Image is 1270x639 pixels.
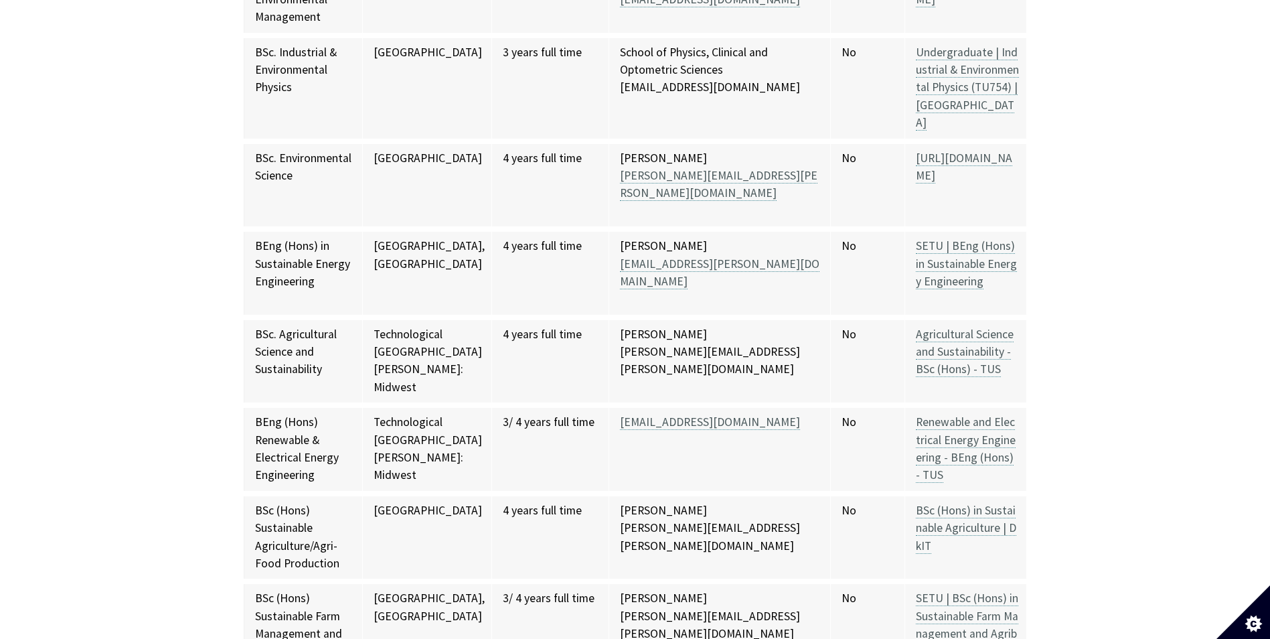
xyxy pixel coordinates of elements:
a: [PERSON_NAME][EMAIL_ADDRESS][PERSON_NAME][DOMAIN_NAME] [620,168,817,201]
td: No [830,317,905,406]
button: Set cookie preferences [1216,585,1270,639]
a: [EMAIL_ADDRESS][DOMAIN_NAME] [620,415,800,430]
a: Renewable and Electrical Energy Engineering - BEng (Hons) - TUS [916,415,1016,483]
a: Undergraduate | Industrial & Environmental Physics (TU754) | [GEOGRAPHIC_DATA] [916,45,1019,131]
td: No [830,405,905,494]
td: 4 years full time [492,494,609,582]
td: No [830,141,905,230]
td: 3 years full time [492,35,609,141]
td: 3/ 4 years full time [492,405,609,494]
td: 4 years full time [492,141,609,230]
td: [GEOGRAPHIC_DATA], [GEOGRAPHIC_DATA] [363,229,492,317]
td: No [830,494,905,582]
td: Technological [GEOGRAPHIC_DATA][PERSON_NAME]: Midwest [363,405,492,494]
td: No [830,35,905,141]
td: No [830,229,905,317]
td: School of Physics, Clinical and Optometric Sciences [EMAIL_ADDRESS][DOMAIN_NAME] [609,35,830,141]
a: [URL][DOMAIN_NAME] [916,151,1012,184]
td: [GEOGRAPHIC_DATA] [363,494,492,582]
td: BEng (Hons) Renewable & Electrical Energy Engineering [244,405,363,494]
td: 4 years full time [492,229,609,317]
td: Technological [GEOGRAPHIC_DATA][PERSON_NAME]: Midwest [363,317,492,406]
td: BSc (Hons) Sustainable Agriculture/Agri-Food Production [244,494,363,582]
a: SETU | BEng (Hons) in Sustainable Energy Engineering [916,238,1017,289]
td: [GEOGRAPHIC_DATA] [363,141,492,230]
td: BEng (Hons) in Sustainable Energy Engineering [244,229,363,317]
td: [PERSON_NAME] [PERSON_NAME][EMAIL_ADDRESS][PERSON_NAME][DOMAIN_NAME] [609,317,830,406]
td: BSc. Environmental Science [244,141,363,230]
a: [EMAIL_ADDRESS][PERSON_NAME][DOMAIN_NAME] [620,257,819,289]
a: Agricultural Science and Sustainability - BSc (Hons) - TUS [916,327,1014,378]
td: [PERSON_NAME] [PERSON_NAME][EMAIL_ADDRESS][PERSON_NAME][DOMAIN_NAME] [609,494,830,582]
td: BSc. Agricultural Science and Sustainability [244,317,363,406]
td: [PERSON_NAME] [609,229,830,317]
td: 4 years full time [492,317,609,406]
a: BSc (Hons) in Sustainable Agriculture | DkIT [916,503,1016,554]
td: [GEOGRAPHIC_DATA] [363,35,492,141]
td: [PERSON_NAME] [609,141,830,230]
td: BSc. Industrial & Environmental Physics [244,35,363,141]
